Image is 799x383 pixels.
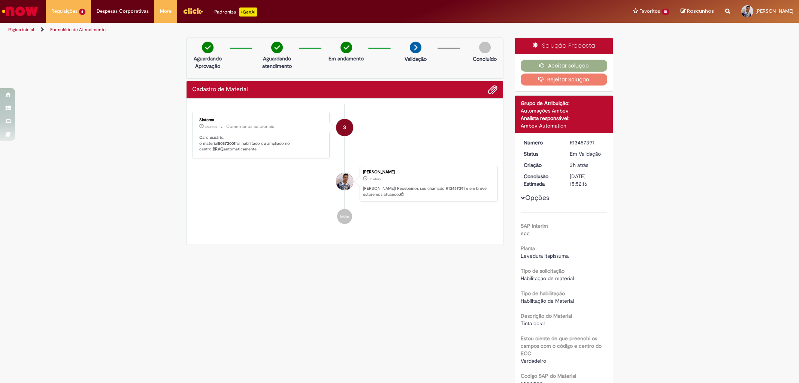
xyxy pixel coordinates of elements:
[515,38,613,54] div: Solução Proposta
[521,297,574,304] span: Habilitação de Material
[205,125,217,129] time: 28/08/2025 11:54:59
[521,60,607,72] button: Aceitar solução
[521,74,607,86] button: Rejeitar Solução
[570,150,605,158] div: Em Validação
[343,119,346,137] span: S
[756,8,793,14] span: [PERSON_NAME]
[488,85,497,95] button: Adicionar anexos
[341,42,352,53] img: check-circle-green.png
[479,42,491,53] img: img-circle-grey.png
[570,162,588,168] time: 28/08/2025 11:52:08
[521,107,607,114] div: Automações Ambev
[473,55,497,63] p: Concluído
[521,312,572,319] b: Descrição do Material
[199,135,324,152] p: Caro usuário, o material foi habilitado ou ampliado no centro: automaticamente
[521,222,548,229] b: SAP Interim
[79,9,85,15] span: 6
[521,230,530,237] span: ecc
[183,5,203,17] img: click_logo_yellow_360x200.png
[521,267,565,274] b: Tipo de solicitação
[405,55,427,63] p: Validação
[363,186,493,197] p: [PERSON_NAME]! Recebemos seu chamado R13457391 e em breve estaremos atuando.
[521,290,565,297] b: Tipo de habilitação
[8,27,34,33] a: Página inicial
[192,86,248,93] h2: Cadastro de Material Histórico de tíquete
[6,23,527,37] ul: Trilhas de página
[226,123,274,130] small: Comentários adicionais
[202,42,214,53] img: check-circle-green.png
[363,170,493,174] div: [PERSON_NAME]
[521,122,607,129] div: Ambev Automation
[336,173,353,190] div: Luiz Andre Morais De Freitas
[570,161,605,169] div: 28/08/2025 11:52:08
[687,8,714,15] span: Rascunhos
[521,99,607,107] div: Grupo de Atribuição:
[639,8,660,15] span: Favoritos
[518,139,564,146] dt: Número
[336,119,353,136] div: System
[214,8,257,17] div: Padroniza
[1,4,39,19] img: ServiceNow
[518,150,564,158] dt: Status
[97,8,149,15] span: Despesas Corporativas
[521,245,535,252] b: Planta
[521,114,607,122] div: Analista responsável:
[50,27,106,33] a: Formulário de Atendimento
[681,8,714,15] a: Rascunhos
[369,177,381,181] time: 28/08/2025 11:52:08
[239,8,257,17] p: +GenAi
[192,166,498,202] li: Luiz Andre Morais De Freitas
[521,335,602,357] b: Estou ciente de que preenchi os campos com o código e centro do ECC
[213,146,224,152] b: BRVQ
[518,173,564,188] dt: Conclusão Estimada
[51,8,78,15] span: Requisições
[329,55,364,62] p: Em andamento
[570,173,605,188] div: [DATE] 15:52:16
[369,177,381,181] span: 3h atrás
[521,357,546,364] span: Verdadeiro
[259,55,295,70] p: Aguardando atendimento
[205,125,217,129] span: 3h atrás
[521,275,574,282] span: Habilitação de material
[570,139,605,146] div: R13457391
[218,141,235,146] b: 50372001
[662,9,669,15] span: 10
[518,161,564,169] dt: Criação
[199,118,324,122] div: Sistema
[271,42,283,53] img: check-circle-green.png
[410,42,421,53] img: arrow-next.png
[521,372,576,379] b: Codigo SAP do Material
[190,55,226,70] p: Aguardando Aprovação
[160,8,172,15] span: More
[521,320,545,327] span: Tinta coral
[521,252,569,259] span: Levedura Itapissuma
[192,104,498,232] ul: Histórico de tíquete
[570,162,588,168] span: 3h atrás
